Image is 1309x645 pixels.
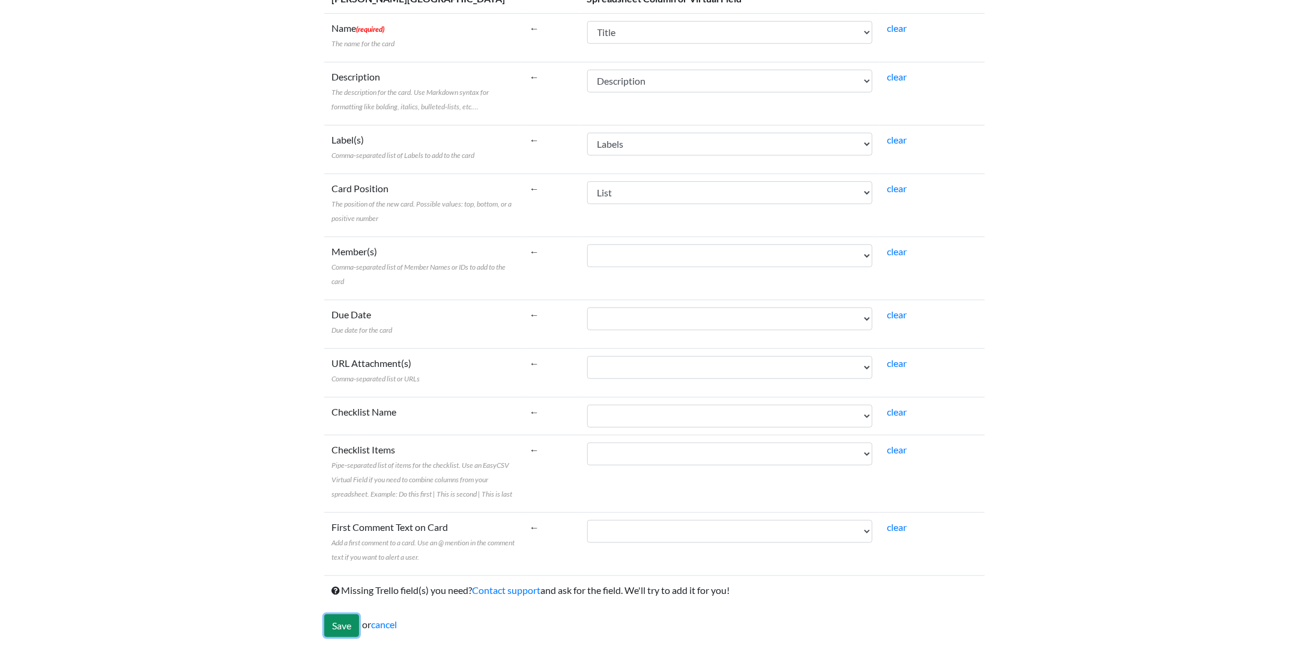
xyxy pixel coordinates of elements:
label: Label(s) [331,133,474,162]
a: clear [887,357,907,369]
span: Comma-separated list or URLs [331,374,420,383]
label: URL Attachment(s) [331,356,420,385]
a: clear [887,309,907,320]
span: Add a first comment to a card. Use an @ mention in the comment text if you want to alert a user. [331,538,515,562]
td: ← [522,62,580,125]
label: Description [331,70,515,113]
label: First Comment Text on Card [331,520,515,563]
td: ← [522,397,580,435]
td: ← [522,13,580,62]
a: cancel [371,619,397,630]
a: clear [887,183,907,194]
label: Card Position [331,181,515,225]
label: Name [331,21,395,50]
td: ← [522,237,580,300]
span: The description for the card. Use Markdown syntax for formatting like bolding, italics, bulleted-... [331,88,489,111]
span: Due date for the card [331,326,392,335]
a: clear [887,444,907,455]
a: clear [887,134,907,145]
span: Comma-separated list of Labels to add to the card [331,151,474,160]
span: The position of the new card. Possible values: top, bottom, or a positive number [331,199,512,223]
td: ← [522,435,580,512]
label: Checklist Name [331,405,396,419]
td: ← [522,174,580,237]
td: ← [522,512,580,575]
a: clear [887,22,907,34]
span: (required) [356,25,384,34]
label: Due Date [331,307,392,336]
span: Pipe-separated list of items for the checklist. Use an EasyCSV Virtual Field if you need to combi... [331,461,512,498]
span: The name for the card [331,39,395,48]
input: Save [324,614,359,637]
a: clear [887,521,907,533]
td: ← [522,300,580,348]
label: Checklist Items [331,443,515,500]
a: Contact support [472,584,540,596]
td: ← [522,125,580,174]
div: or [324,614,985,637]
a: clear [887,71,907,82]
a: clear [887,406,907,417]
span: Comma-separated list of Member Names or IDs to add to the card [331,262,506,286]
label: Member(s) [331,244,515,288]
td: ← [522,348,580,397]
a: clear [887,246,907,257]
iframe: Drift Widget Chat Controller [1249,585,1295,631]
td: Missing Trello field(s) you need? and ask for the field. We'll try to add it for you! [324,575,985,605]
